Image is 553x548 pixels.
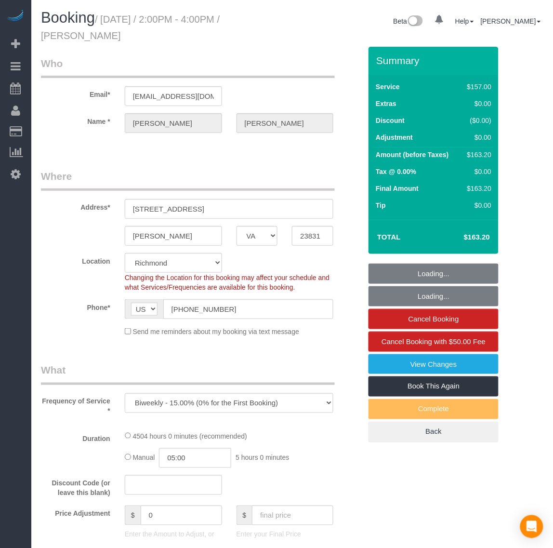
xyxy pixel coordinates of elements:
span: Cancel Booking with $50.00 Fee [382,337,486,346]
label: Price Adjustment [34,506,118,519]
div: $163.20 [463,184,491,193]
label: Tax @ 0.00% [376,167,416,176]
label: Adjustment [376,133,413,142]
span: Manual [133,454,155,462]
label: Name * [34,113,118,126]
label: Address* [34,199,118,212]
input: Zip Code* [292,226,333,246]
img: Automaid Logo [6,10,25,23]
input: City* [125,226,222,246]
label: Final Amount [376,184,419,193]
p: Enter your Final Price [237,530,334,539]
div: $0.00 [463,133,491,142]
strong: Total [377,233,401,241]
a: Back [369,422,499,442]
div: ($0.00) [463,116,491,125]
span: Booking [41,9,95,26]
div: $163.20 [463,150,491,160]
label: Amount (before Taxes) [376,150,448,160]
a: Cancel Booking with $50.00 Fee [369,332,499,352]
div: $0.00 [463,200,491,210]
div: $157.00 [463,82,491,92]
div: $0.00 [463,167,491,176]
legend: Who [41,56,335,78]
small: / [DATE] / 2:00PM - 4:00PM / [PERSON_NAME] [41,14,220,41]
h4: $163.20 [435,233,490,241]
label: Duration [34,431,118,444]
legend: What [41,363,335,385]
input: final price [252,506,333,525]
input: Phone* [163,299,334,319]
a: Help [455,17,474,25]
div: $0.00 [463,99,491,108]
span: $ [237,506,252,525]
a: Beta [394,17,423,25]
img: New interface [407,15,423,28]
label: Email* [34,86,118,99]
label: Frequency of Service * [34,393,118,416]
div: Open Intercom Messenger [520,515,543,538]
p: Enter the Amount to Adjust, or [125,530,222,539]
label: Extras [376,99,396,108]
a: View Changes [369,354,499,374]
input: Email* [125,86,222,106]
span: $ [125,506,141,525]
input: Last Name* [237,113,334,133]
h3: Summary [376,55,494,66]
span: 5 hours 0 minutes [236,454,289,462]
label: Discount Code (or leave this blank) [34,475,118,498]
label: Discount [376,116,405,125]
a: [PERSON_NAME] [481,17,541,25]
legend: Where [41,169,335,191]
label: Tip [376,200,386,210]
input: First Name* [125,113,222,133]
label: Location [34,253,118,266]
a: Book This Again [369,376,499,397]
span: Changing the Location for this booking may affect your schedule and what Services/Frequencies are... [125,274,329,291]
span: 4504 hours 0 minutes (recommended) [133,432,247,440]
span: Send me reminders about my booking via text message [133,328,300,336]
label: Phone* [34,299,118,312]
a: Cancel Booking [369,309,499,329]
label: Service [376,82,400,92]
